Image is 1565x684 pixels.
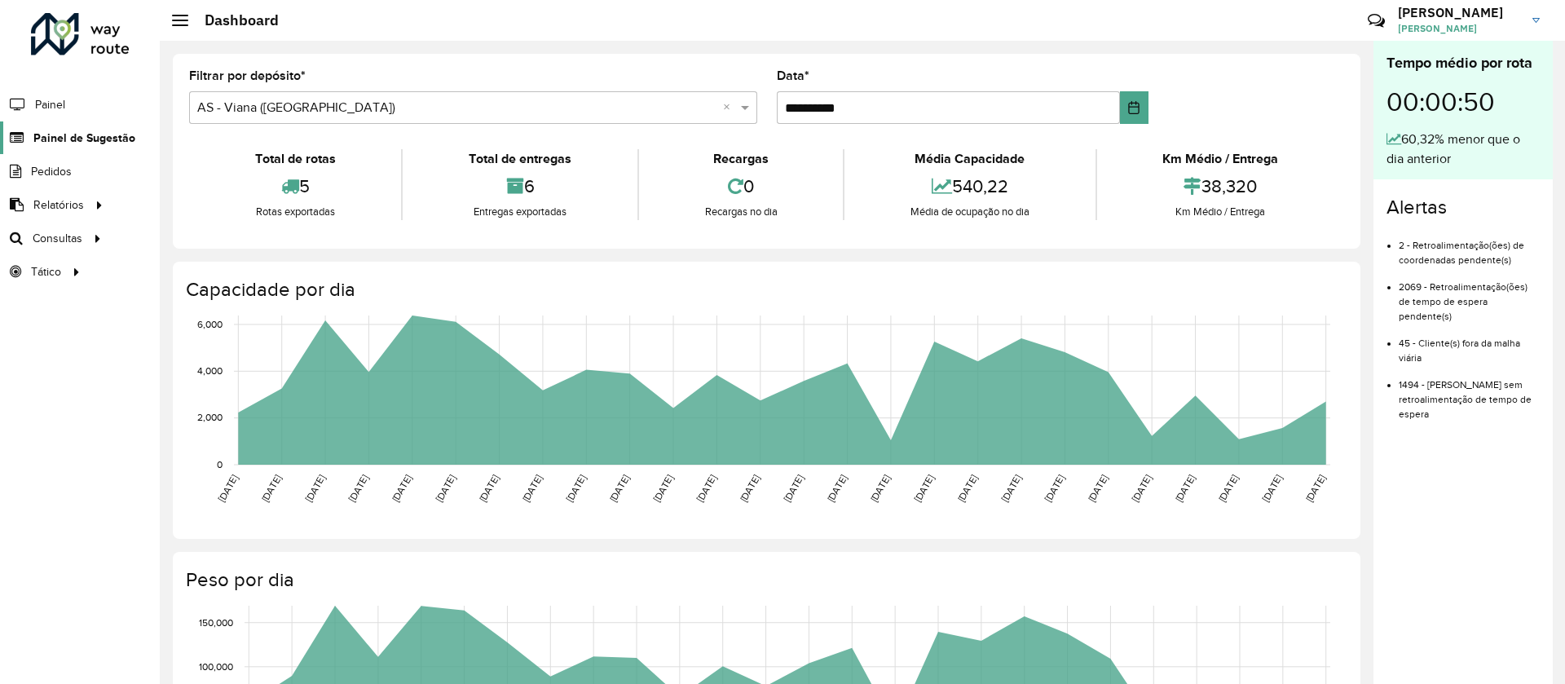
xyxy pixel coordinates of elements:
[199,617,233,628] text: 150,000
[1173,473,1197,504] text: [DATE]
[520,473,544,504] text: [DATE]
[1101,204,1340,220] div: Km Médio / Entrega
[199,661,233,672] text: 100,000
[651,473,675,504] text: [DATE]
[197,319,223,329] text: 6,000
[31,163,72,180] span: Pedidos
[193,204,397,220] div: Rotas exportadas
[216,473,240,504] text: [DATE]
[1398,21,1520,36] span: [PERSON_NAME]
[33,230,82,247] span: Consultas
[849,204,1091,220] div: Média de ocupação no dia
[1303,473,1327,504] text: [DATE]
[564,473,588,504] text: [DATE]
[1386,52,1540,74] div: Tempo médio por rota
[849,169,1091,204] div: 540,22
[868,473,892,504] text: [DATE]
[1359,3,1394,38] a: Contato Rápido
[193,149,397,169] div: Total de rotas
[1086,473,1109,504] text: [DATE]
[782,473,805,504] text: [DATE]
[1216,473,1240,504] text: [DATE]
[1101,149,1340,169] div: Km Médio / Entrega
[31,263,61,280] span: Tático
[407,204,633,220] div: Entregas exportadas
[259,473,283,504] text: [DATE]
[197,365,223,376] text: 4,000
[477,473,500,504] text: [DATE]
[912,473,936,504] text: [DATE]
[643,204,839,220] div: Recargas no dia
[33,130,135,147] span: Painel de Sugestão
[217,459,223,470] text: 0
[188,11,279,29] h2: Dashboard
[999,473,1023,504] text: [DATE]
[1399,365,1540,421] li: 1494 - [PERSON_NAME] sem retroalimentação de tempo de espera
[825,473,849,504] text: [DATE]
[186,568,1344,592] h4: Peso por dia
[1260,473,1284,504] text: [DATE]
[189,66,306,86] label: Filtrar por depósito
[303,473,327,504] text: [DATE]
[777,66,809,86] label: Data
[955,473,979,504] text: [DATE]
[1130,473,1153,504] text: [DATE]
[1386,196,1540,219] h4: Alertas
[694,473,718,504] text: [DATE]
[849,149,1091,169] div: Média Capacidade
[1386,74,1540,130] div: 00:00:50
[1398,5,1520,20] h3: [PERSON_NAME]
[643,169,839,204] div: 0
[1120,91,1148,124] button: Choose Date
[434,473,457,504] text: [DATE]
[1386,130,1540,169] div: 60,32% menor que o dia anterior
[1399,226,1540,267] li: 2 - Retroalimentação(ões) de coordenadas pendente(s)
[723,98,737,117] span: Clear all
[407,169,633,204] div: 6
[1043,473,1066,504] text: [DATE]
[1399,267,1540,324] li: 2069 - Retroalimentação(ões) de tempo de espera pendente(s)
[193,169,397,204] div: 5
[643,149,839,169] div: Recargas
[35,96,65,113] span: Painel
[197,413,223,423] text: 2,000
[390,473,413,504] text: [DATE]
[407,149,633,169] div: Total de entregas
[186,278,1344,302] h4: Capacidade por dia
[346,473,370,504] text: [DATE]
[33,196,84,214] span: Relatórios
[1399,324,1540,365] li: 45 - Cliente(s) fora da malha viária
[607,473,631,504] text: [DATE]
[738,473,761,504] text: [DATE]
[1101,169,1340,204] div: 38,320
